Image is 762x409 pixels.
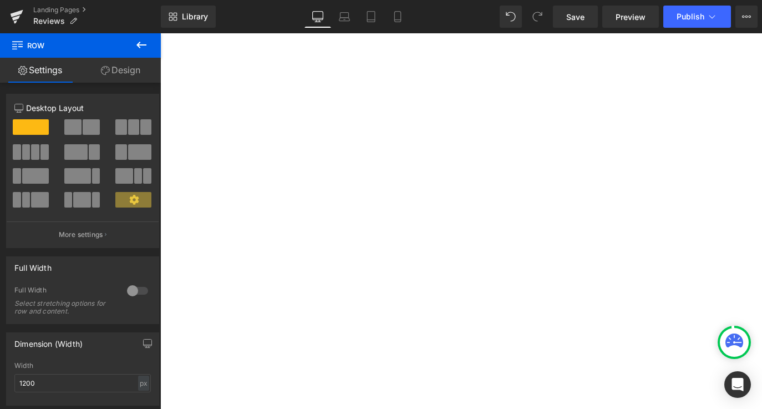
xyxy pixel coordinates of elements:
[14,300,114,315] div: Select stretching options for row and content.
[384,6,411,28] a: Mobile
[59,230,103,240] p: More settings
[33,6,161,14] a: Landing Pages
[358,6,384,28] a: Tablet
[80,58,161,83] a: Design
[14,333,83,349] div: Dimension (Width)
[724,371,751,398] div: Open Intercom Messenger
[616,11,646,23] span: Preview
[526,6,548,28] button: Redo
[677,12,704,21] span: Publish
[602,6,659,28] a: Preview
[735,6,758,28] button: More
[182,12,208,22] span: Library
[500,6,522,28] button: Undo
[663,6,731,28] button: Publish
[14,102,151,114] p: Desktop Layout
[14,286,116,297] div: Full Width
[331,6,358,28] a: Laptop
[7,221,159,248] button: More settings
[304,6,331,28] a: Desktop
[14,257,52,272] div: Full Width
[11,33,122,58] span: Row
[138,376,149,391] div: px
[161,6,216,28] a: New Library
[33,17,65,26] span: Reviews
[14,374,151,392] input: auto
[14,362,151,370] div: Width
[566,11,585,23] span: Save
